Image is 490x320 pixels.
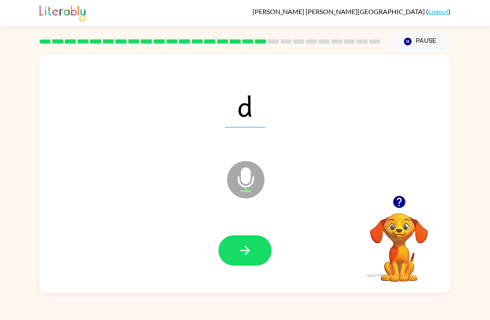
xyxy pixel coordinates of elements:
[358,200,441,283] video: Your browser must support playing .mp4 files to use Literably. Please try using another browser.
[252,7,426,15] span: [PERSON_NAME] [PERSON_NAME][GEOGRAPHIC_DATA]
[39,3,86,22] img: Literably
[225,84,265,127] span: d
[252,7,451,15] div: ( )
[428,7,448,15] a: Logout
[390,32,451,51] button: Pause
